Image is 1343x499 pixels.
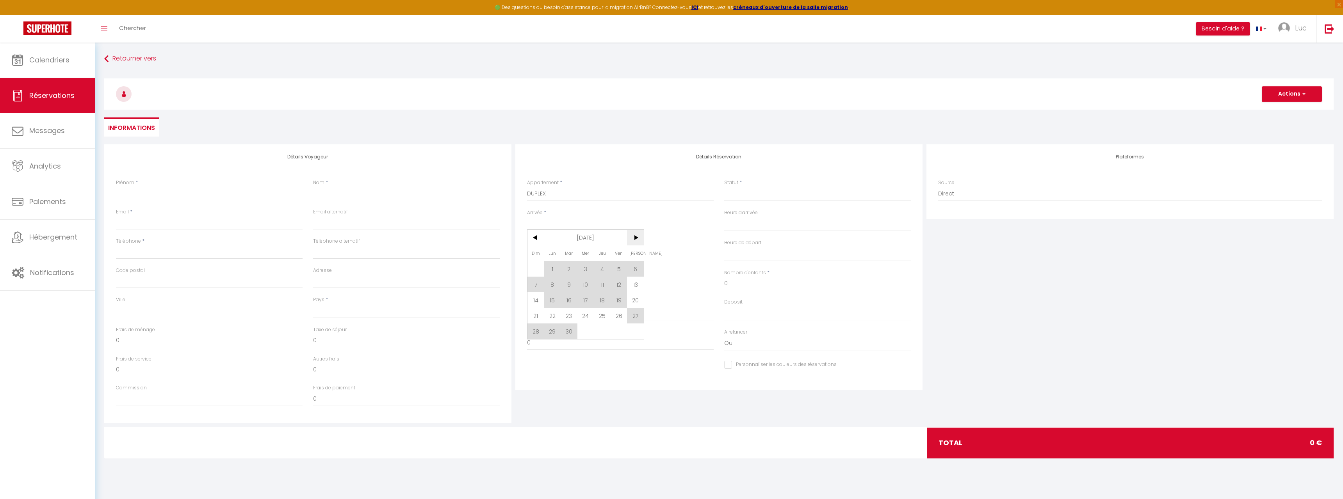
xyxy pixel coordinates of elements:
span: 3 [577,261,594,277]
span: 13 [627,277,644,292]
span: 18 [594,292,611,308]
span: Dim [527,245,544,261]
span: 8 [544,277,561,292]
h4: Détails Réservation [527,154,911,160]
span: 24 [577,308,594,323]
span: < [527,230,544,245]
span: 28 [527,323,544,339]
span: 19 [611,292,627,308]
span: Mer [577,245,594,261]
span: Lun [544,245,561,261]
label: Adresse [313,267,332,274]
label: Statut [724,179,738,186]
label: Arrivée [527,209,543,217]
li: Informations [104,117,159,137]
span: Messages [29,126,65,135]
button: Ouvrir le widget de chat LiveChat [6,3,30,27]
span: > [627,230,644,245]
span: 6 [627,261,644,277]
span: Mar [561,245,577,261]
span: Luc [1295,23,1307,33]
label: Ville [116,296,125,304]
span: 21 [527,308,544,323]
img: ... [1278,22,1290,34]
label: A relancer [724,329,747,336]
span: 20 [627,292,644,308]
span: 22 [544,308,561,323]
button: Besoin d'aide ? [1196,22,1250,36]
h4: Détails Voyageur [116,154,500,160]
span: 0 € [1310,437,1322,448]
label: Nom [313,179,324,186]
label: Commission [116,384,147,392]
span: Analytics [29,161,61,171]
span: 5 [611,261,627,277]
label: Pays [313,296,324,304]
label: Autres frais [313,355,339,363]
label: Email alternatif [313,208,348,216]
a: ... Luc [1272,15,1316,43]
a: ICI [691,4,698,11]
span: 30 [561,323,577,339]
label: Deposit [724,298,743,306]
label: Code postal [116,267,145,274]
button: Actions [1262,86,1322,102]
span: 16 [561,292,577,308]
label: Frais de ménage [116,326,155,334]
span: 9 [561,277,577,292]
span: Notifications [30,268,74,277]
h4: Plateformes [938,154,1322,160]
span: 11 [594,277,611,292]
label: Téléphone [116,238,141,245]
span: Jeu [594,245,611,261]
a: Retourner vers [104,52,1334,66]
img: logout [1325,24,1334,34]
span: 14 [527,292,544,308]
span: 12 [611,277,627,292]
label: Frais de paiement [313,384,355,392]
span: 26 [611,308,627,323]
label: Téléphone alternatif [313,238,360,245]
span: Paiements [29,197,66,206]
span: Calendriers [29,55,69,65]
span: [DATE] [544,230,627,245]
span: 25 [594,308,611,323]
span: 4 [594,261,611,277]
span: Réservations [29,91,75,100]
label: Frais de service [116,355,151,363]
span: Hébergement [29,232,77,242]
span: 27 [627,308,644,323]
label: Prénom [116,179,134,186]
span: [PERSON_NAME] [627,245,644,261]
span: 2 [561,261,577,277]
label: Heure d'arrivée [724,209,758,217]
a: créneaux d'ouverture de la salle migration [733,4,848,11]
label: Heure de départ [724,239,761,247]
label: Email [116,208,129,216]
span: 7 [527,277,544,292]
span: Ven [611,245,627,261]
label: Nombre d'enfants [724,269,766,277]
label: Taxe de séjour [313,326,347,334]
label: Appartement [527,179,559,186]
span: 29 [544,323,561,339]
div: total [927,428,1334,458]
span: 23 [561,308,577,323]
label: Source [938,179,955,186]
span: 1 [544,261,561,277]
span: 10 [577,277,594,292]
span: 17 [577,292,594,308]
img: Super Booking [23,21,71,35]
span: Chercher [119,24,146,32]
span: 15 [544,292,561,308]
a: Chercher [113,15,152,43]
